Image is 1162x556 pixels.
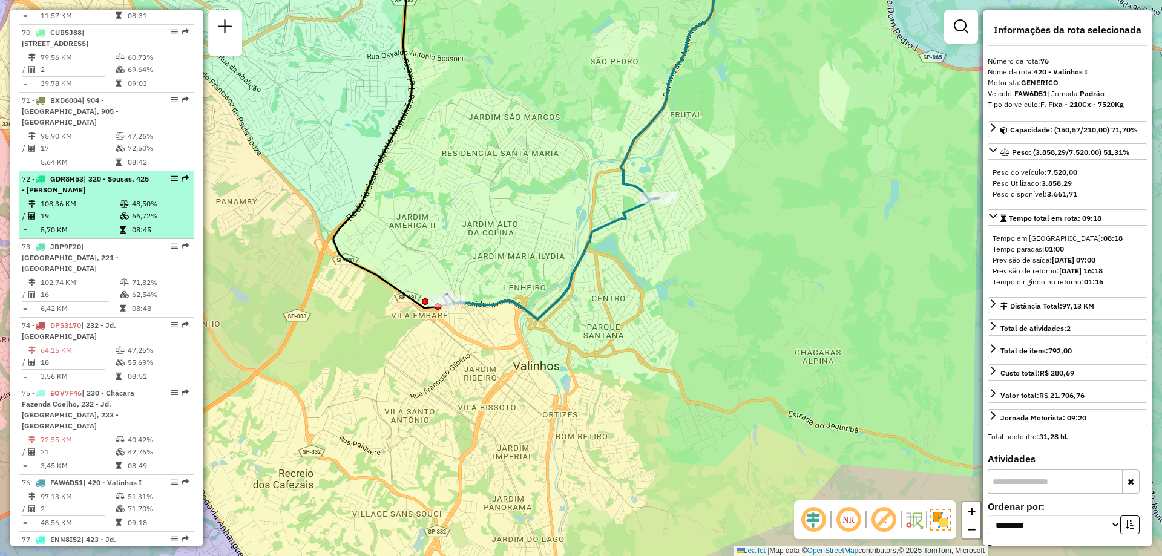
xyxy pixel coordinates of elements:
i: Distância Total [28,54,36,61]
td: 97,13 KM [40,491,115,503]
span: | 232 - Jd. [GEOGRAPHIC_DATA] [22,321,116,341]
a: Tempo total em rota: 09:18 [988,209,1147,226]
td: / [22,503,28,515]
td: / [22,289,28,301]
i: Tempo total em rota [116,519,122,526]
strong: 76 [1040,56,1049,65]
td: 72,50% [127,142,188,154]
a: Total de atividades:2 [988,319,1147,336]
td: = [22,303,28,315]
td: 51,31% [127,491,188,503]
td: / [22,356,28,368]
div: Tempo em [GEOGRAPHIC_DATA]: [993,233,1143,244]
i: Tempo total em rota [120,226,126,234]
div: Total de itens: [1000,345,1072,356]
span: | [GEOGRAPHIC_DATA], 221 - [GEOGRAPHIC_DATA] [22,242,119,273]
td: 39,78 KM [40,77,115,90]
strong: F. Fixa - 210Cx - 7520Kg [1040,100,1124,109]
i: % de utilização do peso [116,132,125,140]
span: 73 - [22,242,119,273]
span: 70 - [22,28,88,48]
a: Custo total:R$ 280,69 [988,364,1147,381]
td: 19 [40,210,119,222]
strong: Padrão [1080,89,1105,98]
em: Rota exportada [182,479,189,486]
span: + [968,503,976,518]
img: Exibir/Ocultar setores [930,509,951,531]
td: 62,54% [131,289,189,301]
strong: 01:16 [1084,277,1103,286]
strong: [DATE] 16:18 [1059,266,1103,275]
em: Opções [171,321,178,329]
span: | 230 - Chácara Fazenda Coelho, 232 - Jd. [GEOGRAPHIC_DATA], 233 - [GEOGRAPHIC_DATA] [22,388,134,430]
i: Total de Atividades [28,212,36,220]
strong: 792,00 [1048,346,1072,355]
i: Distância Total [28,436,36,443]
div: Jornada Motorista: 09:20 [1000,413,1086,424]
span: GDR8H53 [50,174,84,183]
em: Rota exportada [182,96,189,103]
span: Tempo total em rota: 09:18 [1009,214,1101,223]
a: Total de itens:792,00 [988,342,1147,358]
td: 71,82% [131,276,189,289]
td: / [22,210,28,222]
strong: 420 - Valinhos I [1034,67,1088,76]
i: Tempo total em rota [116,373,122,380]
div: Map data © contributors,© 2025 TomTom, Microsoft [734,546,988,556]
td: 71,70% [127,503,188,515]
span: Exibir rótulo [869,505,898,534]
div: Número da rota: [988,56,1147,67]
span: Ocultar NR [834,505,863,534]
i: Tempo total em rota [116,12,122,19]
td: 11,57 KM [40,10,115,22]
span: | 904 - [GEOGRAPHIC_DATA], 905 - [GEOGRAPHIC_DATA] [22,96,119,126]
em: Opções [171,389,178,396]
a: Capacidade: (150,57/210,00) 71,70% [988,121,1147,137]
td: 69,64% [127,64,188,76]
td: 40,42% [127,434,188,446]
span: 74 - [22,321,116,341]
em: Rota exportada [182,535,189,543]
td: 08:48 [131,303,189,315]
td: 5,64 KM [40,156,115,168]
td: 08:45 [131,224,189,236]
i: % de utilização da cubagem [120,291,129,298]
td: 09:03 [127,77,188,90]
td: 48,50% [131,198,189,210]
i: Distância Total [28,279,36,286]
td: 47,26% [127,130,188,142]
td: = [22,460,28,472]
strong: 7.520,00 [1047,168,1077,177]
i: Tempo total em rota [116,159,122,166]
strong: R$ 280,69 [1040,368,1074,378]
i: Distância Total [28,200,36,208]
em: Opções [171,96,178,103]
td: 42,76% [127,446,188,458]
span: Ocultar deslocamento [799,505,828,534]
strong: FAW6D51 [1014,89,1047,98]
div: Distância Total: [1000,301,1094,312]
em: Rota exportada [182,175,189,182]
td: 72,55 KM [40,434,115,446]
td: 3,45 KM [40,460,115,472]
td: / [22,142,28,154]
span: | Jornada: [1047,89,1105,98]
td: = [22,77,28,90]
div: Total hectolitro: [988,431,1147,442]
span: EOV7F46 [50,388,82,397]
a: 1 - 66519600 - ZARELLI SUPERMERCADO [996,543,1134,552]
td: 5,70 KM [40,224,119,236]
em: Opções [171,479,178,486]
td: 08:49 [127,460,188,472]
i: % de utilização do peso [116,493,125,500]
em: Rota exportada [182,28,189,36]
i: % de utilização do peso [120,279,129,286]
td: / [22,446,28,458]
strong: 3.858,29 [1042,178,1072,188]
td: 66,72% [131,210,189,222]
a: OpenStreetMap [807,546,859,555]
td: 3,56 KM [40,370,115,382]
td: = [22,156,28,168]
i: % de utilização do peso [120,200,129,208]
a: Exibir filtros [949,15,973,39]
